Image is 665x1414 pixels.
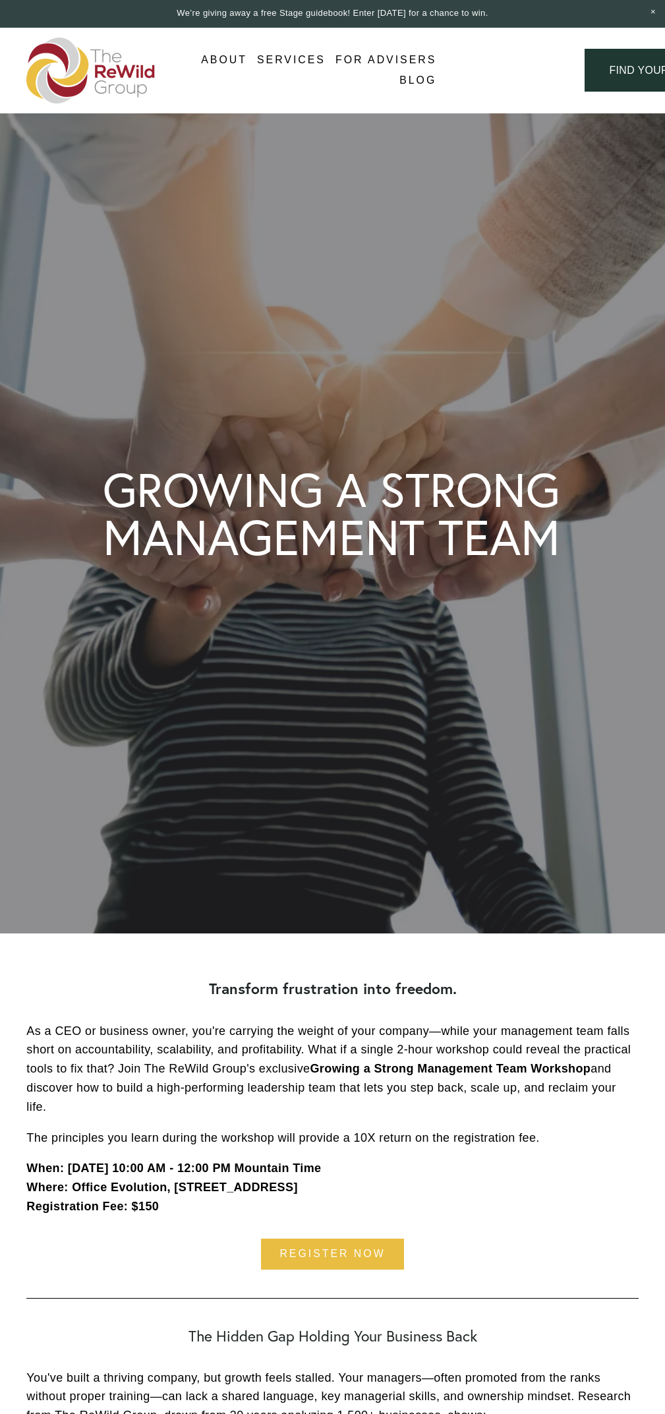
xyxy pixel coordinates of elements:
strong: When: [26,1162,64,1175]
a: register now [261,1239,405,1270]
p: The principles you learn during the workshop will provide a 10X return on the registration fee. [26,1129,638,1148]
h1: MANAGEMENT TEAM [103,514,560,562]
a: For Advisers [335,49,436,71]
h2: The Hidden Gap Holding Your Business Back [26,1327,638,1345]
strong: [DATE] 10:00 AM - 12:00 PM Mountain Time Where: Office Evolution, [STREET_ADDRESS] Registration F... [26,1162,321,1213]
a: folder dropdown [201,49,247,71]
img: The ReWild Group [26,38,156,103]
span: Services [257,51,326,70]
span: About [201,51,247,70]
h1: GROWING A STRONG [103,466,560,514]
a: folder dropdown [257,49,326,71]
p: As a CEO or business owner, you're carrying the weight of your company—while your management team... [26,1022,638,1117]
strong: Growing a Strong Management Team Workshop [310,1062,591,1075]
a: Blog [399,71,436,92]
strong: Transform frustration into freedom. [209,978,457,998]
